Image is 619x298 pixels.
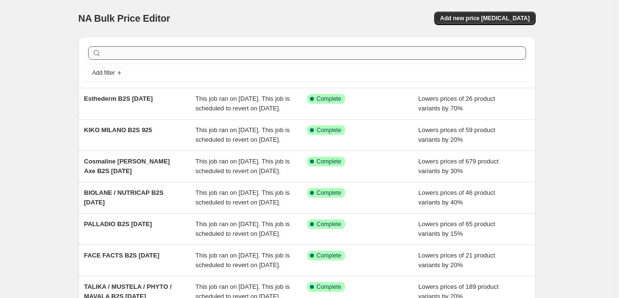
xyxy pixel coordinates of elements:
[418,95,495,112] span: Lowers prices of 26 product variants by 70%
[84,189,164,206] span: BIOLANE / NUTRICAP B2S [DATE]
[418,189,495,206] span: Lowers prices of 46 product variants by 40%
[92,69,115,77] span: Add filter
[317,126,341,134] span: Complete
[440,14,529,22] span: Add new price [MEDICAL_DATA]
[78,13,170,24] span: NA Bulk Price Editor
[84,158,170,175] span: Cosmaline [PERSON_NAME] Axe B2S [DATE]
[84,126,153,134] span: KIKO MILANO B2S 925
[317,158,341,165] span: Complete
[84,95,153,102] span: Esthederm B2S [DATE]
[195,95,290,112] span: This job ran on [DATE]. This job is scheduled to revert on [DATE].
[317,189,341,197] span: Complete
[195,158,290,175] span: This job ran on [DATE]. This job is scheduled to revert on [DATE].
[317,252,341,259] span: Complete
[195,126,290,143] span: This job ran on [DATE]. This job is scheduled to revert on [DATE].
[84,252,160,259] span: FACE FACTS B2S [DATE]
[195,252,290,269] span: This job ran on [DATE]. This job is scheduled to revert on [DATE].
[317,283,341,291] span: Complete
[317,95,341,103] span: Complete
[418,126,495,143] span: Lowers prices of 59 product variants by 20%
[418,220,495,237] span: Lowers prices of 65 product variants by 15%
[434,12,535,25] button: Add new price [MEDICAL_DATA]
[195,220,290,237] span: This job ran on [DATE]. This job is scheduled to revert on [DATE].
[418,158,499,175] span: Lowers prices of 679 product variants by 30%
[317,220,341,228] span: Complete
[84,220,152,228] span: PALLADIO B2S [DATE]
[418,252,495,269] span: Lowers prices of 21 product variants by 20%
[88,67,127,79] button: Add filter
[195,189,290,206] span: This job ran on [DATE]. This job is scheduled to revert on [DATE].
